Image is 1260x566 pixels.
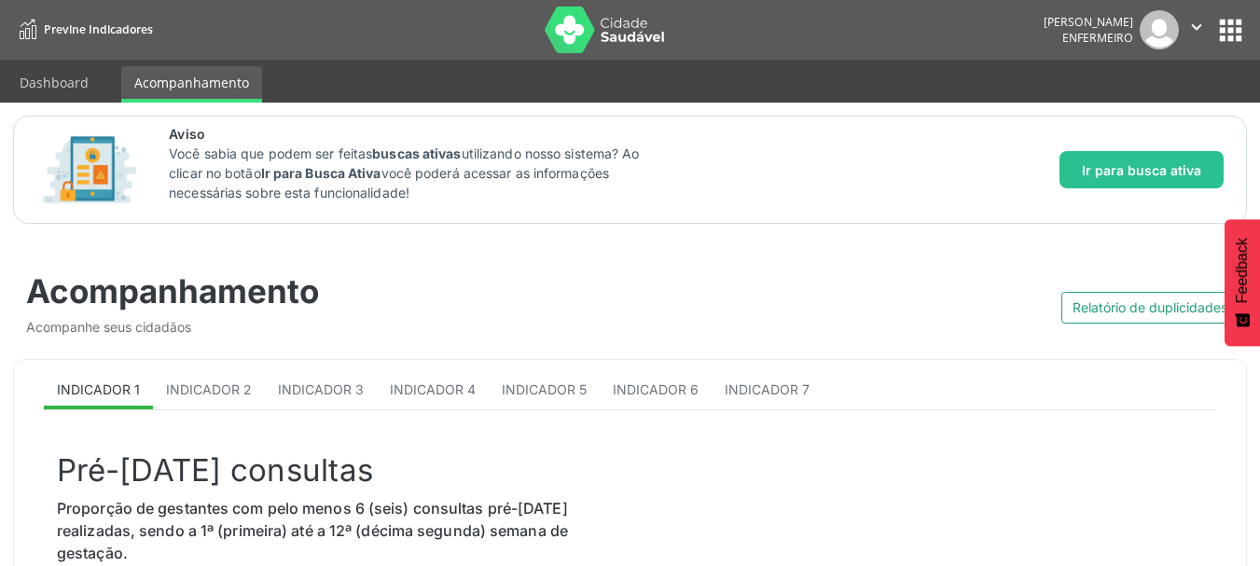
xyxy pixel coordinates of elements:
[1140,10,1179,49] img: img
[57,499,568,562] span: Proporção de gestantes com pelo menos 6 (seis) consultas pré-[DATE] realizadas, sendo a 1ª (prime...
[1082,160,1201,180] span: Ir para busca ativa
[1062,30,1133,46] span: Enfermeiro
[166,381,252,397] span: Indicador 2
[261,165,381,181] strong: Ir para Busca Ativa
[725,381,810,397] span: Indicador 7
[1073,297,1227,317] span: Relatório de duplicidades
[26,317,617,337] div: Acompanhe seus cidadãos
[1234,238,1251,303] span: Feedback
[1186,17,1207,37] i: 
[1225,219,1260,346] button: Feedback - Mostrar pesquisa
[26,271,617,311] div: Acompanhamento
[57,451,373,489] span: Pré-[DATE] consultas
[121,66,262,103] a: Acompanhamento
[502,381,587,397] span: Indicador 5
[169,144,662,202] p: Você sabia que podem ser feitas utilizando nosso sistema? Ao clicar no botão você poderá acessar ...
[278,381,364,397] span: Indicador 3
[169,124,662,144] span: Aviso
[7,66,102,99] a: Dashboard
[1044,14,1133,30] div: [PERSON_NAME]
[390,381,476,397] span: Indicador 4
[1214,14,1247,47] button: apps
[44,21,153,37] span: Previne Indicadores
[36,128,143,212] img: Imagem de CalloutCard
[613,381,699,397] span: Indicador 6
[372,145,461,161] strong: buscas ativas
